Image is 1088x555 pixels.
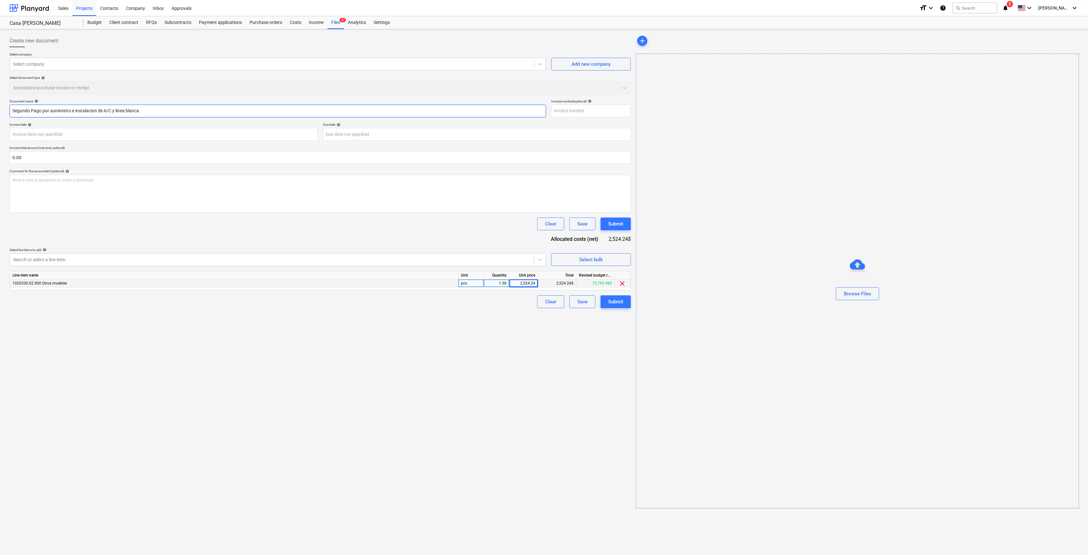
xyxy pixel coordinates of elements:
[10,20,76,27] div: Casa [PERSON_NAME]
[577,220,588,228] div: Save
[572,60,610,68] div: Add new company
[587,99,592,103] span: help
[551,58,631,70] button: Add new company
[619,280,626,287] span: clear
[10,151,631,164] input: Invoice total amount (net cost, optional)
[10,52,546,58] p: Select company
[1056,524,1088,555] iframe: Chat Widget
[551,105,631,117] input: Invoice number
[608,220,623,228] div: Submit
[953,3,997,13] button: Search
[512,279,535,287] div: 2,524.24
[636,54,1079,508] div: Browse Files
[323,128,631,141] input: Due date not specified
[1002,4,1009,12] i: notifications
[569,295,595,308] button: Save
[1071,4,1078,12] i: keyboard_arrow_down
[344,16,370,29] a: Analytics
[335,123,340,127] span: help
[509,271,538,279] div: Unit price
[919,4,927,12] i: format_size
[327,16,344,29] div: Files
[1056,524,1088,555] div: Widget de chat
[601,218,631,230] button: Submit
[940,4,946,12] i: Knowledge base
[639,37,646,45] span: add
[10,169,631,173] div: Comment for the accountant (optional)
[608,298,623,306] div: Submit
[10,271,458,279] div: Line-item name
[10,122,318,127] div: Invoice date
[26,123,32,127] span: help
[551,253,631,266] button: Select bulk
[836,287,879,300] button: Browse Files
[955,5,960,11] span: search
[33,99,38,103] span: help
[537,295,564,308] button: Clear
[12,281,67,285] span: 1020330.02.900 Otros muebles
[41,248,47,252] span: help
[10,105,546,117] input: Document name
[538,271,576,279] div: Total
[546,235,609,243] div: Allocated costs (net)
[40,76,45,80] span: help
[246,16,286,29] a: Purchase orders
[10,146,631,151] p: Invoice total amount (net cost, optional)
[84,16,106,29] a: Budget
[551,99,631,103] div: Invoice number (optional)
[609,235,631,243] div: 2,524.24$
[286,16,305,29] a: Costs
[161,16,195,29] a: Subcontracts
[323,122,631,127] div: Due date
[458,271,484,279] div: Unit
[1038,5,1070,11] span: [PERSON_NAME]
[545,220,556,228] div: Clear
[484,271,509,279] div: Quantity
[305,16,327,29] a: Income
[576,271,615,279] div: Revised budget remaining
[927,4,935,12] i: keyboard_arrow_down
[327,16,344,29] a: Files6
[538,279,576,287] div: 2,524.24$
[576,279,615,287] div: 72,790.98$
[142,16,161,29] a: RFQs
[10,248,546,252] div: Select line-items to add
[601,295,631,308] button: Submit
[10,128,318,141] input: Invoice date not specified
[458,279,484,287] div: pcs
[64,169,69,173] span: help
[106,16,142,29] a: Client contract
[10,76,631,80] div: Select document type
[537,218,564,230] button: Clear
[577,298,588,306] div: Save
[579,255,603,264] div: Select bulk
[370,16,394,29] a: Settings
[10,37,58,45] span: Create new document
[340,18,346,22] span: 6
[545,298,556,306] div: Clear
[1007,1,1013,7] span: 5
[10,99,546,103] div: Document name
[844,290,871,298] div: Browse Files
[486,279,507,287] div: 1.00
[195,16,246,29] a: Payment applications
[569,218,595,230] button: Save
[1026,4,1033,12] i: keyboard_arrow_down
